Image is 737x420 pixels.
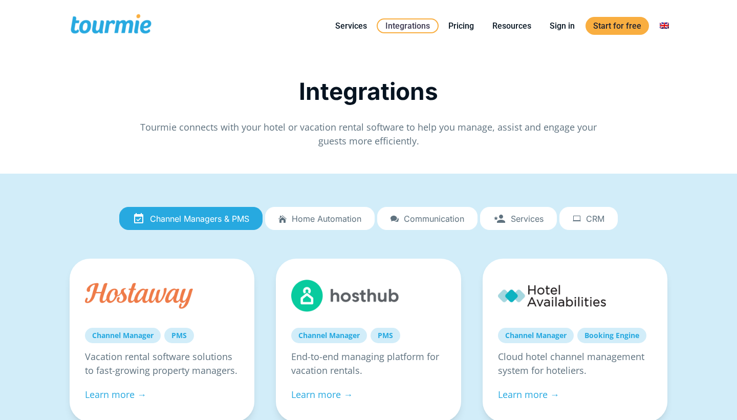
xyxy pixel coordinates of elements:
[498,350,652,377] p: Cloud hotel channel management system for hoteliers.
[265,207,375,230] a: Home automation
[85,328,161,343] a: Channel Manager
[404,214,464,223] span: Communication
[85,388,146,401] a: Learn more →
[377,18,439,33] a: Integrations
[140,121,597,147] span: Tourmie connects with your hotel or vacation rental software to help you manage, assist and engag...
[164,328,194,343] a: PMS
[328,19,375,32] a: Services
[291,350,445,377] p: End-to-end managing platform for vacation rentals.
[119,207,263,230] a: Channel Managers & PMS
[371,328,400,343] a: PMS
[498,328,574,343] a: Channel Manager
[292,214,361,223] span: Home automation
[498,388,559,401] a: Learn more →
[511,214,544,223] span: Services
[559,207,618,230] a: CRM
[299,77,438,106] span: Integrations
[441,19,482,32] a: Pricing
[586,17,649,35] a: Start for free
[291,328,367,343] a: Channel Manager
[150,214,249,223] span: Channel Managers & PMS
[542,19,582,32] a: Sign in
[291,388,353,401] a: Learn more →
[85,350,239,377] p: Vacation rental software solutions to fast-growing property managers.
[480,207,557,230] a: Services
[485,19,539,32] a: Resources
[577,328,646,343] a: Booking Engine
[377,207,478,230] a: Communication
[586,214,604,223] span: CRM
